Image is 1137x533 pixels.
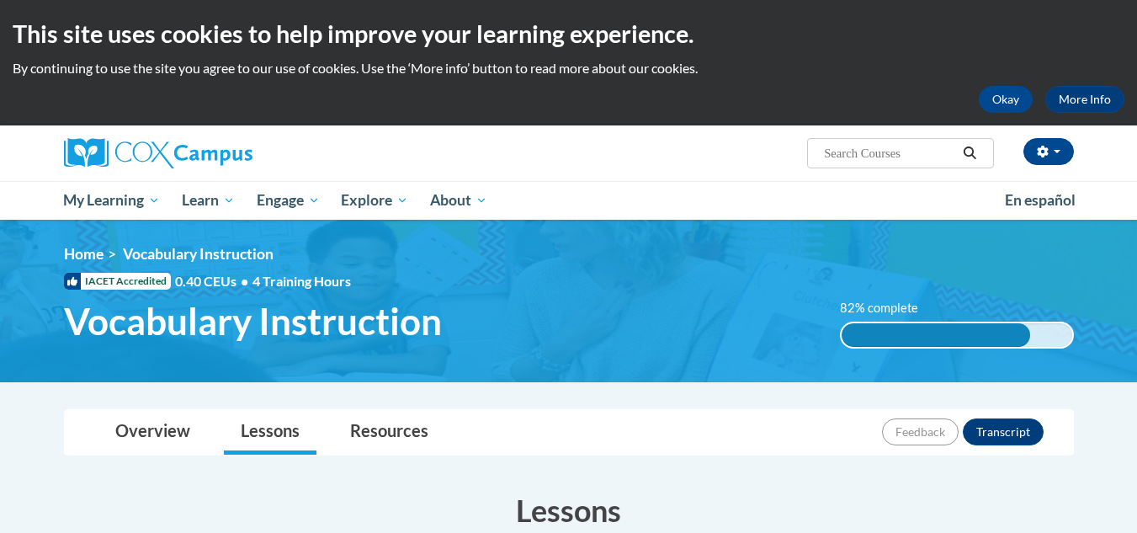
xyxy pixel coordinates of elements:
div: 82% complete [842,323,1030,347]
button: Okay [979,86,1033,113]
a: More Info [1045,86,1124,113]
span: • [241,273,248,289]
span: Vocabulary Instruction [123,245,274,263]
span: About [430,190,487,211]
a: Home [64,245,104,263]
p: By continuing to use the site you agree to our use of cookies. Use the ‘More info’ button to read... [13,59,1124,77]
a: My Learning [53,181,172,220]
h2: This site uses cookies to help improve your learning experience. [13,17,1124,51]
a: Lessons [224,410,316,455]
span: 0.40 CEUs [175,272,252,290]
a: En español [994,183,1087,218]
label: 82% complete [840,299,937,317]
a: About [419,181,498,220]
input: Search Courses [822,143,957,163]
a: Resources [333,410,445,455]
a: Explore [330,181,419,220]
button: Account Settings [1023,138,1074,165]
button: Feedback [882,418,959,445]
span: Engage [257,190,320,211]
span: Explore [341,190,408,211]
button: Transcript [963,418,1044,445]
span: Vocabulary Instruction [64,299,442,344]
button: Search [957,143,982,163]
a: Engage [246,181,331,220]
div: Main menu [39,181,1099,220]
h3: Lessons [64,489,1074,531]
img: Cox Campus [64,138,252,168]
span: My Learning [63,190,160,211]
span: En español [1005,191,1076,209]
span: 4 Training Hours [252,273,351,289]
a: Cox Campus [64,138,384,168]
a: Overview [98,410,207,455]
span: Learn [182,190,235,211]
a: Learn [171,181,246,220]
span: IACET Accredited [64,273,171,290]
